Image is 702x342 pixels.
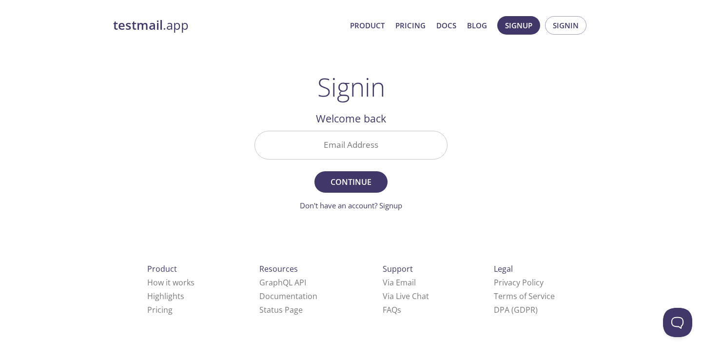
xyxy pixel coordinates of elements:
a: Documentation [259,291,317,302]
span: Legal [494,263,513,274]
iframe: Help Scout Beacon - Open [663,308,692,337]
a: FAQ [383,304,401,315]
a: Terms of Service [494,291,555,302]
span: Product [147,263,177,274]
strong: testmail [113,17,163,34]
a: Via Live Chat [383,291,429,302]
button: Signup [497,16,540,35]
h1: Signin [317,72,385,101]
a: Don't have an account? Signup [300,201,402,210]
span: Continue [325,175,377,189]
span: Support [383,263,413,274]
span: Signin [553,19,579,32]
span: Resources [259,263,298,274]
a: Via Email [383,277,416,288]
a: Product [350,19,385,32]
a: Status Page [259,304,303,315]
a: How it works [147,277,195,288]
a: Highlights [147,291,184,302]
a: DPA (GDPR) [494,304,538,315]
a: Blog [467,19,487,32]
a: testmail.app [113,17,342,34]
h2: Welcome back [254,110,448,127]
a: GraphQL API [259,277,306,288]
span: s [397,304,401,315]
a: Pricing [395,19,426,32]
button: Continue [314,171,388,193]
a: Pricing [147,304,173,315]
button: Signin [545,16,586,35]
a: Privacy Policy [494,277,544,288]
span: Signup [505,19,532,32]
a: Docs [436,19,456,32]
